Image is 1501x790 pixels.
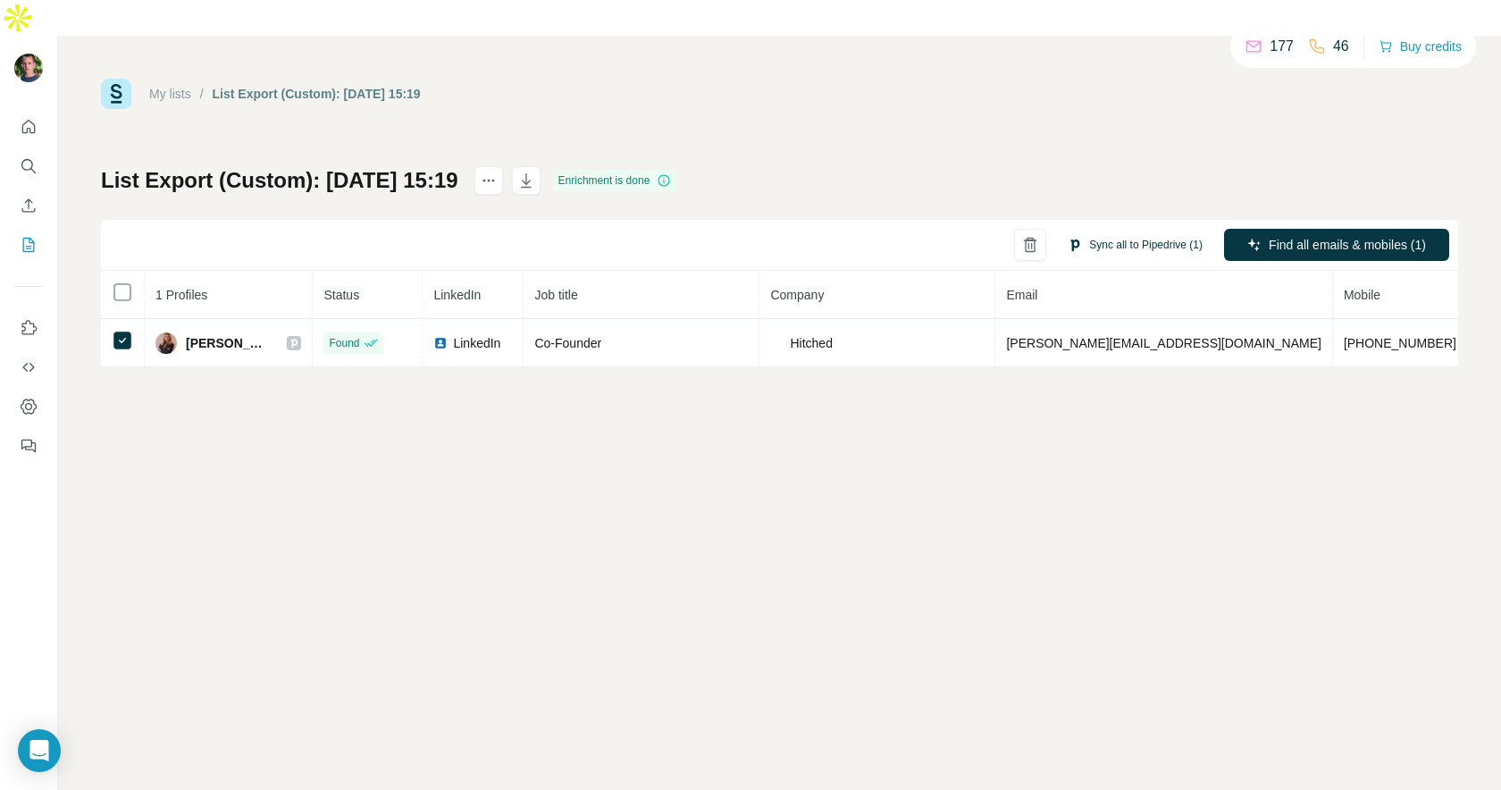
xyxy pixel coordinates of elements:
[14,150,43,182] button: Search
[534,288,577,302] span: Job title
[155,288,207,302] span: 1 Profiles
[553,170,677,191] div: Enrichment is done
[200,85,204,103] li: /
[329,335,359,351] span: Found
[18,729,61,772] div: Open Intercom Messenger
[149,87,191,101] a: My lists
[1344,288,1380,302] span: Mobile
[1344,336,1456,350] span: [PHONE_NUMBER]
[101,79,131,109] img: Surfe Logo
[14,189,43,222] button: Enrich CSV
[1333,36,1349,57] p: 46
[14,54,43,82] img: Avatar
[101,166,458,195] h1: List Export (Custom): [DATE] 15:19
[186,334,269,352] span: [PERSON_NAME]
[155,332,177,354] img: Avatar
[1224,229,1449,261] button: Find all emails & mobiles (1)
[14,111,43,143] button: Quick start
[433,336,448,350] img: LinkedIn logo
[453,334,500,352] span: LinkedIn
[213,85,421,103] div: List Export (Custom): [DATE] 15:19
[14,351,43,383] button: Use Surfe API
[770,340,784,345] img: company-logo
[1270,36,1294,57] p: 177
[433,288,481,302] span: LinkedIn
[1006,288,1037,302] span: Email
[14,430,43,462] button: Feedback
[14,229,43,261] button: My lists
[323,288,359,302] span: Status
[1006,336,1321,350] span: [PERSON_NAME][EMAIL_ADDRESS][DOMAIN_NAME]
[474,166,503,195] button: actions
[1379,34,1462,59] button: Buy credits
[534,336,601,350] span: Co-Founder
[770,288,824,302] span: Company
[14,312,43,344] button: Use Surfe on LinkedIn
[1269,236,1426,254] span: Find all emails & mobiles (1)
[1055,231,1215,258] button: Sync all to Pipedrive (1)
[14,391,43,423] button: Dashboard
[790,334,832,352] span: Hitched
